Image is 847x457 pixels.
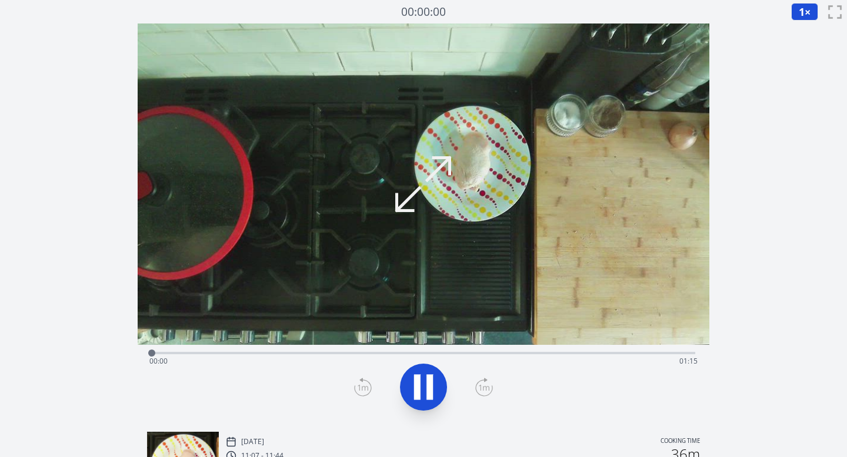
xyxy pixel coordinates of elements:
[241,437,264,446] p: [DATE]
[661,436,700,447] p: Cooking time
[679,356,698,366] span: 01:15
[401,4,446,21] a: 00:00:00
[799,5,805,19] span: 1
[791,3,818,21] button: 1×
